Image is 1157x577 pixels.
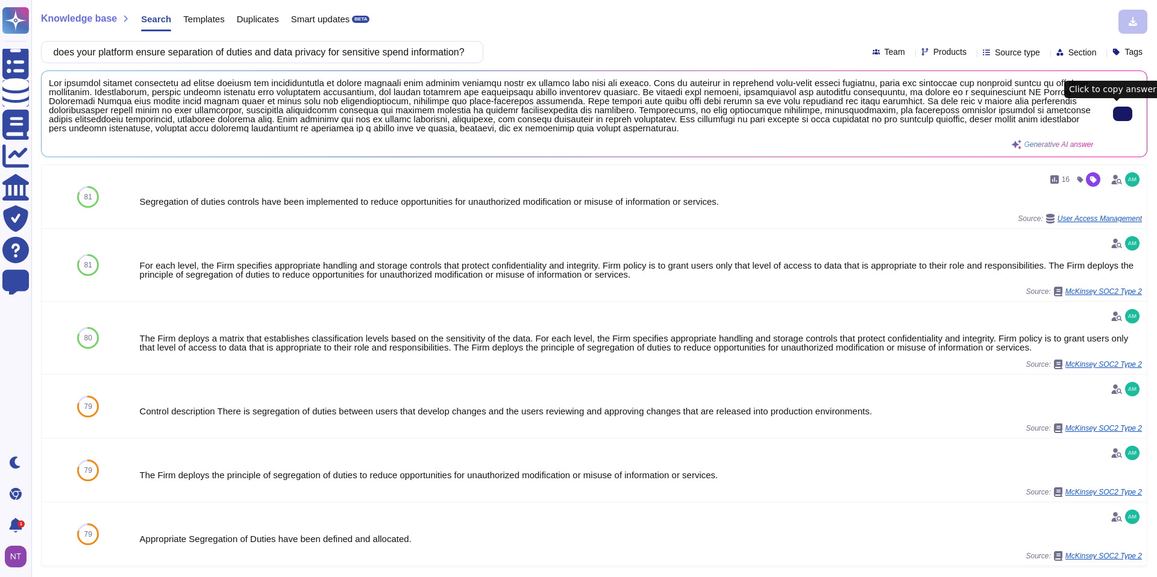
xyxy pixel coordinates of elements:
span: 79 [84,403,92,410]
span: Source: [1018,214,1142,223]
span: 81 [84,193,92,201]
span: McKinsey SOC2 Type 2 [1065,361,1142,368]
span: Source: [1026,287,1142,296]
span: 79 [84,467,92,474]
div: The Firm deploys the principle of segregation of duties to reduce opportunities for unauthorized ... [140,470,1142,479]
img: user [1125,236,1140,251]
span: Lor ipsumdol sitamet consectetu ad elitse doeiusm tem incididuntutla et dolore magnaali enim admi... [49,78,1093,133]
span: Products [933,48,967,56]
span: 80 [84,334,92,342]
span: Source: [1026,487,1142,497]
img: user [5,546,27,567]
span: 79 [84,531,92,538]
div: 1 [17,520,25,528]
div: BETA [352,16,369,23]
div: Appropriate Segregation of Duties have been defined and allocated. [140,534,1142,543]
div: For each level, the Firm specifies appropriate handling and storage controls that protect confide... [140,261,1142,279]
img: user [1125,382,1140,396]
span: Search [141,14,171,23]
span: User Access Management [1058,215,1142,222]
span: McKinsey SOC2 Type 2 [1065,288,1142,295]
span: Tags [1124,48,1143,56]
span: Generative AI answer [1024,141,1093,148]
span: 81 [84,261,92,269]
button: user [2,543,35,570]
span: McKinsey SOC2 Type 2 [1065,425,1142,432]
span: Templates [183,14,224,23]
span: Source type [995,48,1040,57]
span: Knowledge base [41,14,117,23]
span: Section [1068,48,1097,57]
span: 16 [1062,176,1070,183]
input: Search a question or template... [48,42,471,63]
span: Source: [1026,423,1142,433]
span: Duplicates [237,14,279,23]
span: Smart updates [291,14,350,23]
span: McKinsey SOC2 Type 2 [1065,488,1142,496]
img: user [1125,172,1140,187]
span: Source: [1026,551,1142,561]
img: user [1125,446,1140,460]
div: Control description There is segregation of duties between users that develop changes and the use... [140,407,1142,416]
span: Team [885,48,905,56]
div: Segregation of duties controls have been implemented to reduce opportunities for unauthorized mod... [140,197,1142,206]
span: Source: [1026,360,1142,369]
img: user [1125,309,1140,323]
div: The Firm deploys a matrix that establishes classification levels based on the sensitivity of the ... [140,334,1142,352]
span: McKinsey SOC2 Type 2 [1065,552,1142,560]
img: user [1125,510,1140,524]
